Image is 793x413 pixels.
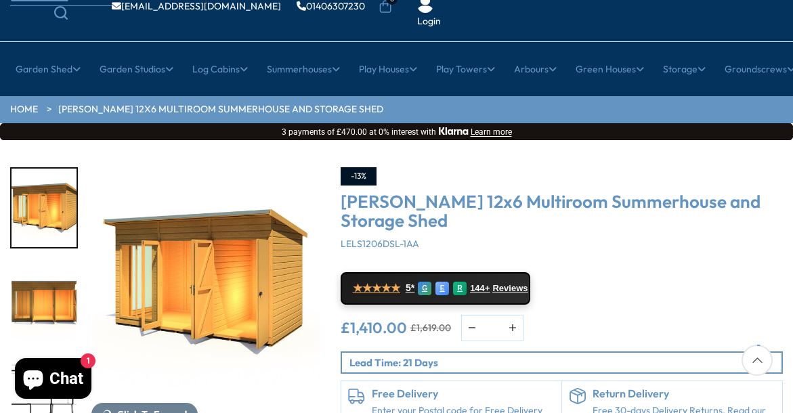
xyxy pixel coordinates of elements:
[16,52,81,86] a: Garden Shed
[12,263,77,342] img: Lela12x6STORAGE000OPEN_c16d1175-07fb-44d8-bb3c-e3359f74600d_200x200.jpg
[436,52,495,86] a: Play Towers
[453,282,467,295] div: R
[12,169,77,247] img: Lela12x6STORAGE-030OPEN_d49c742e-30ac-4e93-a4fc-dc73fd2819e7_200x200.jpg
[417,15,441,28] a: Login
[349,355,781,370] p: Lead Time: 21 Days
[470,283,490,294] span: 144+
[10,6,112,20] a: Search
[267,52,340,86] a: Summerhouses
[10,167,78,248] div: 1 / 8
[492,283,528,294] span: Reviews
[58,103,383,116] a: [PERSON_NAME] 12x6 Multiroom Summerhouse and Storage Shed
[341,192,783,231] h3: [PERSON_NAME] 12x6 Multiroom Summerhouse and Storage Shed
[593,388,775,400] h6: Return Delivery
[359,52,417,86] a: Play Houses
[112,1,281,11] a: [EMAIL_ADDRESS][DOMAIN_NAME]
[297,1,365,11] a: 01406307230
[418,282,431,295] div: G
[10,103,38,116] a: HOME
[341,238,419,250] span: LELS1206DSL-1AA
[514,52,557,86] a: Arbours
[372,388,555,400] h6: Free Delivery
[663,52,706,86] a: Storage
[576,52,644,86] a: Green Houses
[435,282,449,295] div: E
[192,52,248,86] a: Log Cabins
[341,272,530,305] a: ★★★★★ 5* G E R 144+ Reviews
[100,52,173,86] a: Garden Studios
[11,358,95,402] inbox-online-store-chat: Shopify online store chat
[91,167,320,396] img: Shire Lela 12x6 Multiroom Summerhouse and Storage Shed - Best Shed
[353,282,400,295] span: ★★★★★
[10,262,78,343] div: 2 / 8
[341,320,407,335] ins: £1,410.00
[341,167,377,186] div: -13%
[410,323,451,332] del: £1,619.00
